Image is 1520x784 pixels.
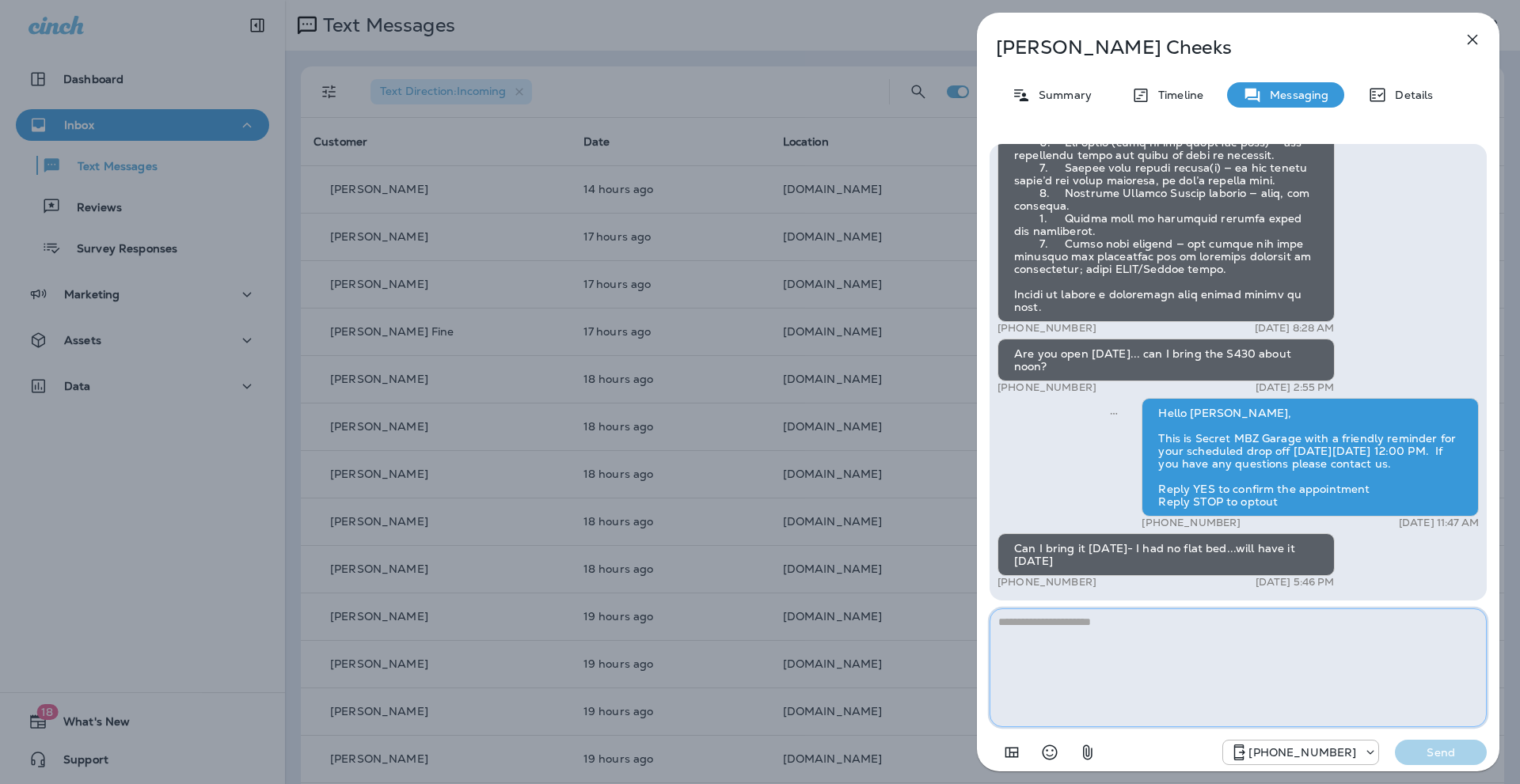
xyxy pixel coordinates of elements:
[1255,322,1335,335] p: [DATE] 8:28 AM
[997,533,1335,576] div: Can I bring it [DATE]- I had no flat bed...will have it [DATE]
[997,322,1096,335] p: [PHONE_NUMBER]
[996,737,1028,768] button: Add in a premade template
[1031,89,1092,101] p: Summary
[1387,89,1433,101] p: Details
[1142,398,1479,517] div: Hello [PERSON_NAME], This is Secret MBZ Garage with a friendly reminder for your scheduled drop o...
[1223,743,1378,762] div: +1 (424) 433-6149
[1256,381,1335,394] p: [DATE] 2:55 PM
[997,381,1096,394] p: [PHONE_NUMBER]
[1150,89,1203,101] p: Timeline
[1110,405,1118,419] span: Sent
[1256,576,1335,589] p: [DATE] 5:46 PM
[1262,89,1328,101] p: Messaging
[997,339,1335,381] div: Are you open [DATE]... can I bring the S430 about noon?
[1248,746,1356,759] p: [PHONE_NUMBER]
[997,576,1096,589] p: [PHONE_NUMBER]
[1142,517,1241,529] p: [PHONE_NUMBER]
[1399,517,1479,529] p: [DATE] 11:47 AM
[1034,737,1066,768] button: Select an emoji
[996,36,1428,59] p: [PERSON_NAME] Cheeks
